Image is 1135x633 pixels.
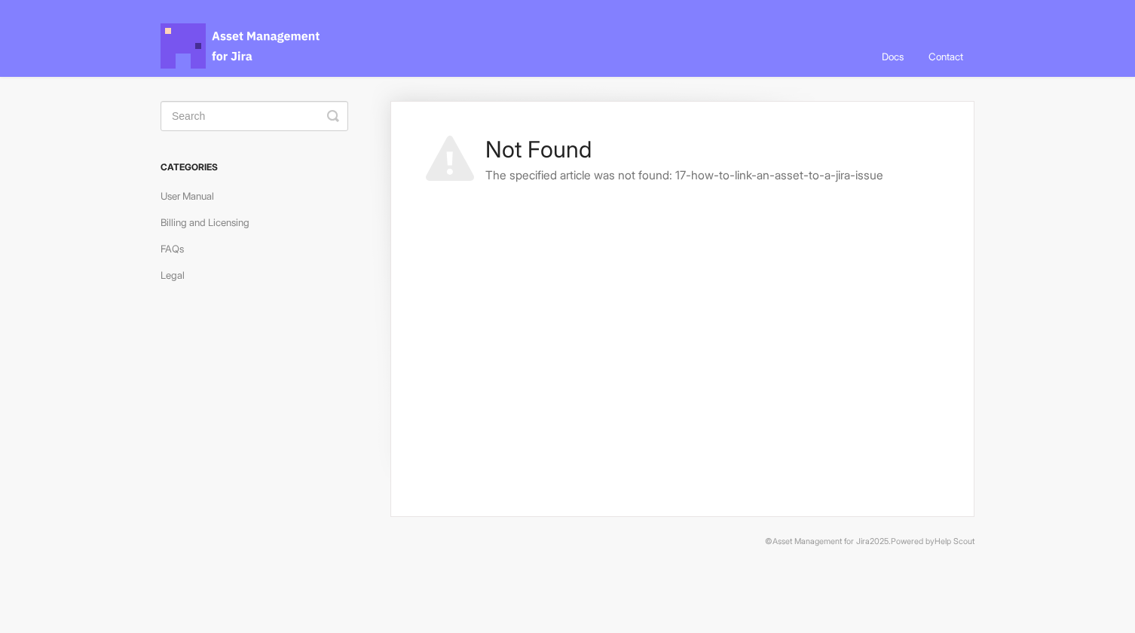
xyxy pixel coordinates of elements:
[870,36,915,77] a: Docs
[917,36,974,77] a: Contact
[772,537,870,546] a: Asset Management for Jira
[891,537,974,546] span: Powered by
[161,210,261,234] a: Billing and Licensing
[161,184,225,208] a: User Manual
[161,23,322,69] span: Asset Management for Jira Docs
[426,167,939,184] p: The specified article was not found: 17-how-to-link-an-asset-to-a-jira-issue
[161,535,974,549] p: © 2025.
[161,154,348,181] h3: Categories
[935,537,974,546] a: Help Scout
[161,237,195,261] a: FAQs
[161,263,196,287] a: Legal
[426,136,939,163] h1: Not Found
[161,101,348,131] input: Search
